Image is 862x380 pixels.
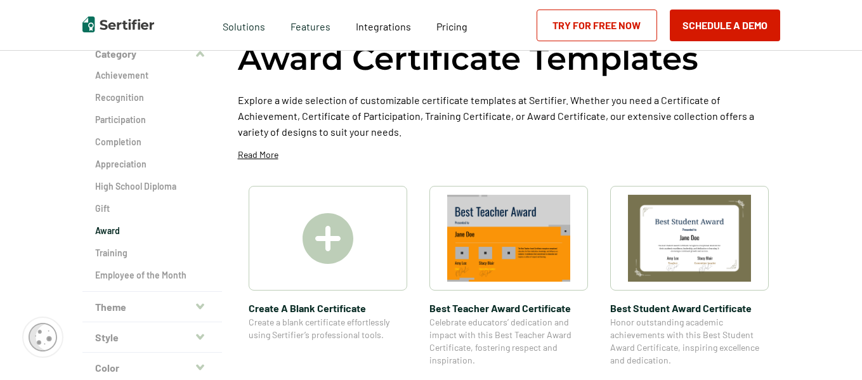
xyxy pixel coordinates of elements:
div: Category [82,69,222,292]
span: Create A Blank Certificate [249,300,407,316]
p: Read More [238,148,278,161]
a: Award [95,225,209,237]
span: Create a blank certificate effortlessly using Sertifier’s professional tools. [249,316,407,341]
span: Integrations [356,20,411,32]
a: Integrations [356,17,411,33]
a: Appreciation [95,158,209,171]
span: Celebrate educators’ dedication and impact with this Best Teacher Award Certificate, fostering re... [429,316,588,367]
img: Best Student Award Certificate​ [628,195,751,282]
span: Best Teacher Award Certificate​ [429,300,588,316]
span: Features [291,17,330,33]
a: Try for Free Now [537,10,657,41]
span: Honor outstanding academic achievements with this Best Student Award Certificate, inspiring excel... [610,316,769,367]
a: Completion [95,136,209,148]
a: Best Student Award Certificate​Best Student Award Certificate​Honor outstanding academic achievem... [610,186,769,367]
a: Recognition [95,91,209,104]
a: Participation [95,114,209,126]
button: Style [82,322,222,353]
a: Pricing [436,17,467,33]
a: Training [95,247,209,259]
button: Theme [82,292,222,322]
img: Best Teacher Award Certificate​ [447,195,570,282]
button: Schedule a Demo [670,10,780,41]
a: Achievement [95,69,209,82]
img: Create A Blank Certificate [303,213,353,264]
span: Best Student Award Certificate​ [610,300,769,316]
p: Explore a wide selection of customizable certificate templates at Sertifier. Whether you need a C... [238,92,780,140]
button: Category [82,39,222,69]
img: Sertifier | Digital Credentialing Platform [82,16,154,32]
img: Cookie Popup Icon [29,323,57,351]
a: Employee of the Month [95,269,209,282]
h1: Award Certificate Templates [238,38,698,79]
iframe: Chat Widget [799,319,862,380]
a: Gift [95,202,209,215]
span: Solutions [223,17,265,33]
span: Pricing [436,20,467,32]
a: Best Teacher Award Certificate​Best Teacher Award Certificate​Celebrate educators’ dedication and... [429,186,588,367]
a: High School Diploma [95,180,209,193]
